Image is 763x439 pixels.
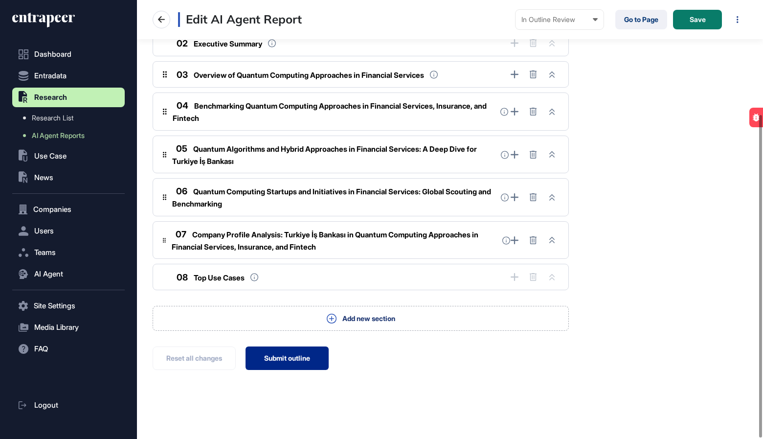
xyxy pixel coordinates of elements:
button: Research [12,88,125,107]
button: News [12,168,125,187]
button: FAQ [12,339,125,359]
div: In Outline Review [521,16,598,23]
span: Add new section [342,313,395,323]
a: AI Agent Reports [17,127,125,144]
span: 06 [176,186,187,196]
a: Research List [17,109,125,127]
button: Save [673,10,722,29]
span: Company Profile Analysis: Turkiye İş Bankası in Quantum Computing Approaches in Financial Service... [172,230,478,252]
button: Teams [12,243,125,262]
a: Logout [12,395,125,415]
a: Go to Page [615,10,667,29]
span: FAQ [34,345,48,353]
span: Companies [33,206,71,213]
span: Top Use Cases [194,273,245,282]
span: Research List [32,114,73,122]
span: Benchmarking Quantum Computing Approaches in Financial Services, Insurance, and Fintech [173,101,487,123]
span: Executive Summary [194,39,262,48]
button: Companies [12,200,125,219]
button: AI Agent [12,264,125,284]
span: 02 [177,38,188,48]
button: Entradata [12,66,125,86]
span: Dashboard [34,50,71,58]
a: Dashboard [12,45,125,64]
span: Save [690,16,706,23]
h3: Edit AI Agent Report [178,12,302,27]
span: Media Library [34,323,79,331]
button: Users [12,221,125,241]
span: Teams [34,249,56,256]
span: News [34,174,53,182]
button: Media Library [12,318,125,337]
span: Quantum Computing Startups and Initiatives in Financial Services: Global Scouting and Benchmarking [172,187,491,208]
span: Overview of Quantum Computing Approaches in Financial Services [194,70,424,80]
span: 05 [176,143,187,154]
span: Users [34,227,54,235]
button: Submit outline [246,347,329,370]
span: Research [34,93,67,101]
span: Use Case [34,152,67,160]
span: 04 [177,100,188,111]
span: AI Agent Reports [32,132,85,139]
span: Entradata [34,72,67,80]
span: AI Agent [34,270,63,278]
span: 03 [177,69,188,80]
span: Logout [34,401,58,409]
span: 08 [177,272,188,282]
span: Quantum Algorithms and Hybrid Approaches in Financial Services: A Deep Dive for Turkiye İş Bankası [172,144,477,166]
span: Site Settings [34,302,75,310]
span: 07 [176,229,186,239]
button: Use Case [12,146,125,166]
button: Site Settings [12,296,125,316]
